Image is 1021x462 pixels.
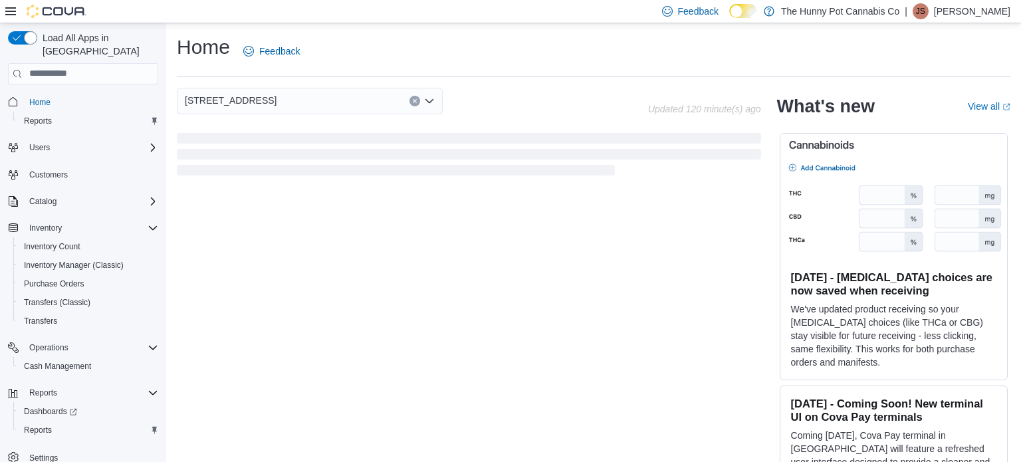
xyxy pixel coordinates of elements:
span: Dashboards [19,404,158,419]
p: Updated 120 minute(s) ago [648,104,761,114]
span: Catalog [24,193,158,209]
button: Open list of options [424,96,435,106]
button: Reports [13,112,164,130]
span: Customers [29,170,68,180]
span: [STREET_ADDRESS] [185,92,277,108]
button: Reports [3,384,164,402]
a: Home [24,94,56,110]
p: | [905,3,907,19]
a: Inventory Count [19,239,86,255]
button: Inventory [24,220,67,236]
button: Inventory Manager (Classic) [13,256,164,275]
span: Transfers (Classic) [19,294,158,310]
a: Purchase Orders [19,276,90,292]
button: Reports [24,385,62,401]
span: Transfers (Classic) [24,297,90,308]
span: Operations [29,342,68,353]
span: Home [24,94,158,110]
button: Operations [3,338,164,357]
button: Inventory Count [13,237,164,256]
span: Load All Apps in [GEOGRAPHIC_DATA] [37,31,158,58]
span: Customers [24,166,158,183]
p: The Hunny Pot Cannabis Co [781,3,899,19]
a: Dashboards [19,404,82,419]
a: View allExternal link [968,101,1010,112]
span: Reports [24,116,52,126]
span: Catalog [29,196,57,207]
svg: External link [1002,103,1010,111]
button: Reports [13,421,164,439]
img: Cova [27,5,86,18]
a: Inventory Manager (Classic) [19,257,129,273]
span: Reports [19,422,158,438]
button: Customers [3,165,164,184]
span: Users [29,142,50,153]
button: Users [3,138,164,157]
a: Dashboards [13,402,164,421]
p: [PERSON_NAME] [934,3,1010,19]
a: Transfers (Classic) [19,294,96,310]
span: Inventory Manager (Classic) [19,257,158,273]
a: Customers [24,167,73,183]
a: Reports [19,422,57,438]
span: Purchase Orders [19,276,158,292]
span: Loading [177,136,761,178]
p: We've updated product receiving so your [MEDICAL_DATA] choices (like THCa or CBG) stay visible fo... [791,302,996,369]
button: Home [3,92,164,112]
span: Reports [24,425,52,435]
button: Clear input [409,96,420,106]
a: Reports [19,113,57,129]
span: Reports [24,385,158,401]
button: Cash Management [13,357,164,376]
span: Reports [19,113,158,129]
span: Inventory [29,223,62,233]
span: Operations [24,340,158,356]
span: Transfers [19,313,158,329]
span: Purchase Orders [24,279,84,289]
span: Users [24,140,158,156]
button: Transfers (Classic) [13,293,164,312]
span: Feedback [678,5,719,18]
span: Reports [29,388,57,398]
a: Transfers [19,313,62,329]
button: Transfers [13,312,164,330]
span: JS [916,3,925,19]
span: Home [29,97,51,108]
div: Jessica Steinmetz [913,3,929,19]
button: Catalog [3,192,164,211]
span: Inventory Manager (Classic) [24,260,124,271]
button: Catalog [24,193,62,209]
span: Transfers [24,316,57,326]
span: Dark Mode [729,18,730,19]
span: Feedback [259,45,300,58]
h2: What's new [777,96,875,117]
span: Inventory Count [24,241,80,252]
span: Inventory [24,220,158,236]
a: Feedback [238,38,305,64]
button: Users [24,140,55,156]
h1: Home [177,34,230,60]
input: Dark Mode [729,4,757,18]
span: Inventory Count [19,239,158,255]
a: Cash Management [19,358,96,374]
span: Cash Management [24,361,91,372]
span: Cash Management [19,358,158,374]
button: Operations [24,340,74,356]
button: Inventory [3,219,164,237]
h3: [DATE] - [MEDICAL_DATA] choices are now saved when receiving [791,271,996,297]
button: Purchase Orders [13,275,164,293]
span: Dashboards [24,406,77,417]
h3: [DATE] - Coming Soon! New terminal UI on Cova Pay terminals [791,397,996,423]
